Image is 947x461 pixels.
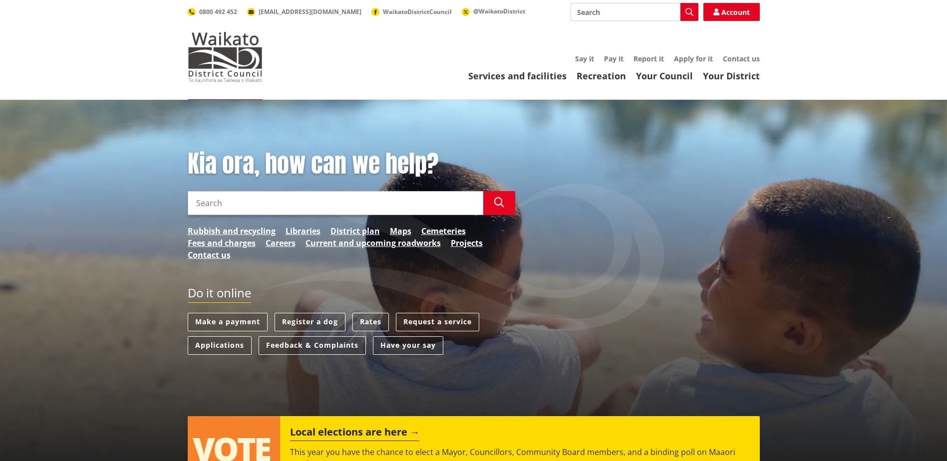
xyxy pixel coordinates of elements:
[674,54,713,63] a: Apply for it
[421,225,466,237] a: Cemeteries
[286,225,320,237] a: Libraries
[373,336,443,355] a: Have your say
[383,7,452,16] span: WaikatoDistrictCouncil
[188,150,515,179] h1: Kia ora, how can we help?
[396,313,479,331] a: Request a service
[188,32,263,82] img: Waikato District Council - Te Kaunihera aa Takiwaa o Waikato
[575,54,594,63] a: Say it
[188,313,268,331] a: Make a payment
[259,336,366,355] a: Feedback & Complaints
[275,313,345,331] a: Register a dog
[390,225,411,237] a: Maps
[290,426,419,441] h2: Local elections are here
[577,70,626,82] a: Recreation
[330,225,380,237] a: District plan
[468,70,567,82] a: Services and facilities
[259,7,361,16] span: [EMAIL_ADDRESS][DOMAIN_NAME]
[188,237,256,249] a: Fees and charges
[571,3,698,21] input: Search input
[188,7,237,16] a: 0800 492 452
[703,70,760,82] a: Your District
[723,54,760,63] a: Contact us
[188,191,483,215] input: Search input
[703,3,760,21] a: Account
[306,237,441,249] a: Current and upcoming roadworks
[451,237,483,249] a: Projects
[247,7,361,16] a: [EMAIL_ADDRESS][DOMAIN_NAME]
[371,7,452,16] a: WaikatoDistrictCouncil
[199,7,237,16] span: 0800 492 452
[352,313,389,331] a: Rates
[188,336,252,355] a: Applications
[633,54,664,63] a: Report it
[188,225,276,237] a: Rubbish and recycling
[462,7,525,15] a: @WaikatoDistrict
[604,54,624,63] a: Pay it
[636,70,693,82] a: Your Council
[266,237,296,249] a: Careers
[473,7,525,15] span: @WaikatoDistrict
[188,249,231,261] a: Contact us
[188,286,251,303] h2: Do it online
